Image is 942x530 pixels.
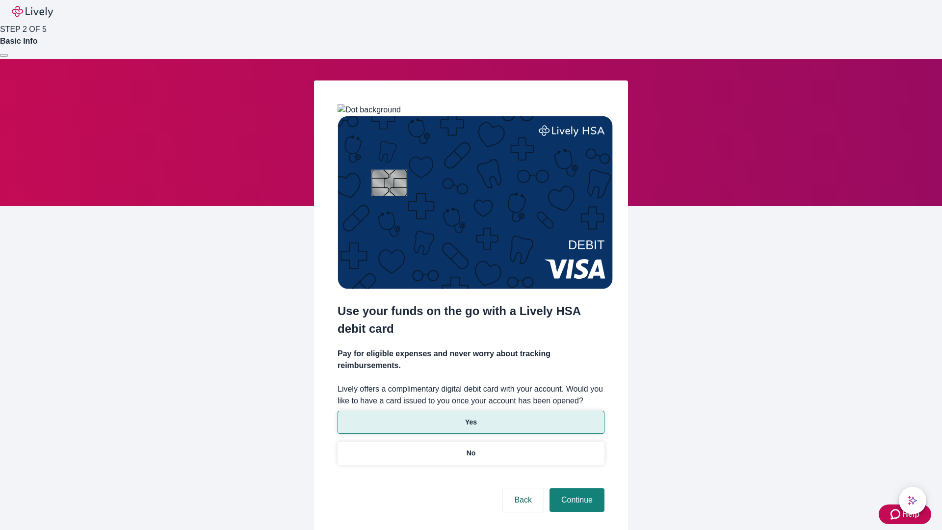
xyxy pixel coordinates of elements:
[338,116,613,289] img: Debit card
[338,442,604,465] button: No
[899,487,926,514] button: chat
[338,411,604,434] button: Yes
[879,504,931,524] button: Zendesk support iconHelp
[338,383,604,407] label: Lively offers a complimentary digital debit card with your account. Would you like to have a card...
[467,448,476,458] p: No
[890,508,902,520] svg: Zendesk support icon
[902,508,919,520] span: Help
[12,6,53,18] img: Lively
[338,104,401,116] img: Dot background
[908,496,917,505] svg: Lively AI Assistant
[549,488,604,512] button: Continue
[502,488,544,512] button: Back
[338,348,604,371] h4: Pay for eligible expenses and never worry about tracking reimbursements.
[465,417,477,427] p: Yes
[338,302,604,338] h2: Use your funds on the go with a Lively HSA debit card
